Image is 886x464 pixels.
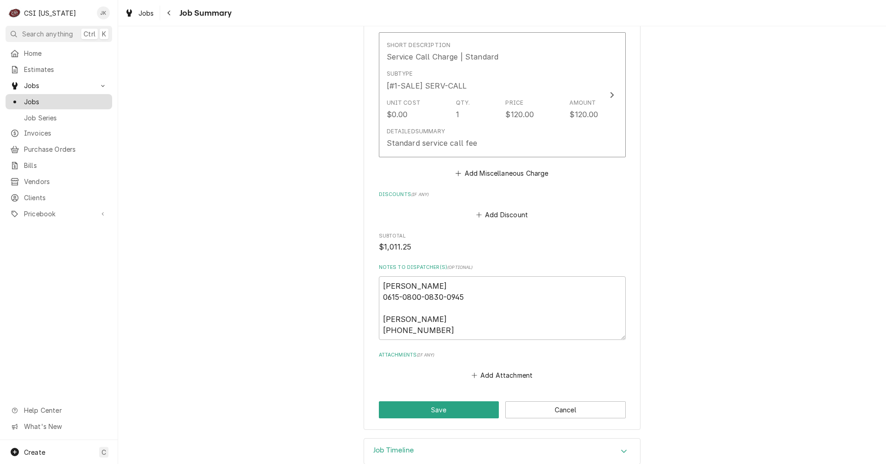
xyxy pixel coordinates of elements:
[138,8,154,18] span: Jobs
[456,99,470,107] div: Qty.
[97,6,110,19] div: JK
[387,80,467,91] div: [#1-SALE] SERV-CALL
[379,351,626,382] div: Attachments
[6,206,112,221] a: Go to Pricebook
[474,208,529,221] button: Add Discount
[379,276,626,340] textarea: [PERSON_NAME] 0615-0800-0830-0945 [PERSON_NAME] [PHONE_NUMBER]
[84,29,96,39] span: Ctrl
[24,8,76,18] div: CSI [US_STATE]
[417,352,434,357] span: ( if any )
[379,20,626,180] div: Trip Charges, Diagnostic Fees, etc.
[379,401,626,418] div: Button Group Row
[379,232,626,240] span: Subtotal
[379,242,626,253] span: Subtotal
[505,401,626,418] button: Cancel
[24,405,107,415] span: Help Center
[6,110,112,125] a: Job Series
[24,128,108,138] span: Invoices
[6,26,112,42] button: Search anythingCtrlK
[569,109,598,120] div: $120.00
[6,190,112,205] a: Clients
[379,264,626,271] label: Notes to Dispatcher(s)
[6,94,112,109] a: Jobs
[6,174,112,189] a: Vendors
[24,209,94,219] span: Pricebook
[387,127,445,136] div: Detailed Summary
[379,191,626,198] label: Discounts
[454,167,550,179] button: Add Miscellaneous Charge
[24,422,107,431] span: What's New
[505,109,534,120] div: $120.00
[411,192,429,197] span: ( if any )
[6,403,112,418] a: Go to Help Center
[6,419,112,434] a: Go to What's New
[379,232,626,252] div: Subtotal
[97,6,110,19] div: Jeff Kuehl's Avatar
[6,78,112,93] a: Go to Jobs
[6,125,112,141] a: Invoices
[24,65,108,74] span: Estimates
[379,243,411,251] span: $1,011.25
[22,29,73,39] span: Search anything
[379,401,499,418] button: Save
[505,99,523,107] div: Price
[379,351,626,359] label: Attachments
[102,29,106,39] span: K
[447,265,473,270] span: ( optional )
[387,70,413,78] div: Subtype
[24,177,108,186] span: Vendors
[470,369,534,382] button: Add Attachment
[387,137,478,149] div: Standard service call fee
[24,144,108,154] span: Purchase Orders
[379,191,626,221] div: Discounts
[24,448,45,456] span: Create
[373,446,414,455] h3: Job Timeline
[387,51,499,62] div: Service Call Charge | Standard
[8,6,21,19] div: CSI Kentucky's Avatar
[24,161,108,170] span: Bills
[456,109,459,120] div: 1
[387,99,420,107] div: Unit Cost
[387,109,408,120] div: $0.00
[24,81,94,90] span: Jobs
[162,6,177,20] button: Navigate back
[8,6,21,19] div: C
[24,48,108,58] span: Home
[24,113,108,123] span: Job Series
[6,46,112,61] a: Home
[24,97,108,107] span: Jobs
[177,7,232,19] span: Job Summary
[6,142,112,157] a: Purchase Orders
[379,32,626,157] button: Update Line Item
[569,99,596,107] div: Amount
[102,447,106,457] span: C
[6,62,112,77] a: Estimates
[379,264,626,340] div: Notes to Dispatcher(s)
[24,193,108,202] span: Clients
[387,41,451,49] div: Short Description
[379,401,626,418] div: Button Group
[6,158,112,173] a: Bills
[121,6,158,21] a: Jobs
